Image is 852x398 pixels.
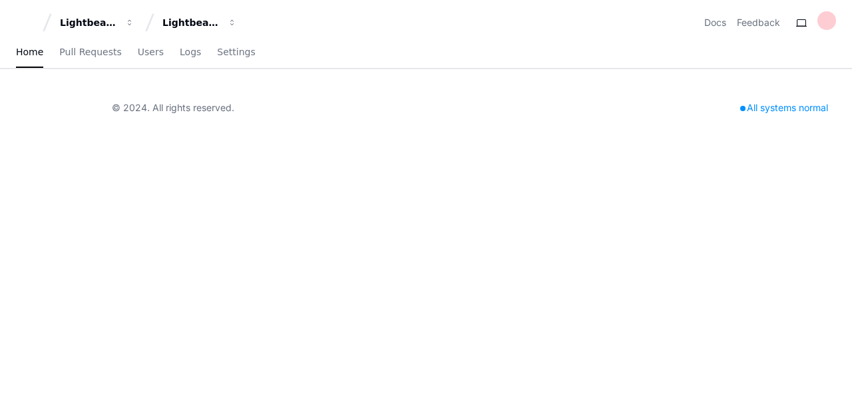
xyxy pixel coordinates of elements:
button: Feedback [737,16,780,29]
a: Users [138,37,164,68]
span: Pull Requests [59,48,121,56]
button: Lightbeam Health [55,11,140,35]
span: Users [138,48,164,56]
button: Lightbeam Health Solutions [157,11,242,35]
a: Pull Requests [59,37,121,68]
div: © 2024. All rights reserved. [112,101,234,114]
span: Home [16,48,43,56]
div: All systems normal [732,99,836,117]
a: Docs [704,16,726,29]
span: Settings [217,48,255,56]
a: Logs [180,37,201,68]
div: Lightbeam Health Solutions [162,16,220,29]
span: Logs [180,48,201,56]
div: Lightbeam Health [60,16,117,29]
a: Home [16,37,43,68]
a: Settings [217,37,255,68]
